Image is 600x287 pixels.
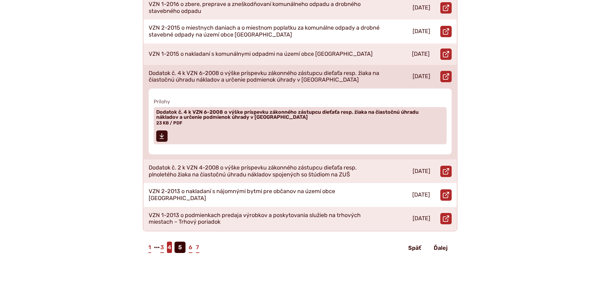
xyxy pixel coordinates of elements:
[149,164,383,178] p: Dodatok č. 2 k VZN 4-2008 o výške príspevku zákonného zástupcu dieťaťa resp. plnoletého žiaka na ...
[408,244,421,251] span: Späť
[413,73,430,80] p: [DATE]
[413,28,430,35] p: [DATE]
[154,99,447,105] span: Prílohy
[413,4,430,11] p: [DATE]
[429,242,453,254] a: Ďalej
[149,70,383,83] p: Dodatok č. 4 k VZN 6-2008 o výške príspevku zákonného zástupcu dieťaťa resp. žiaka na čiastočnú ú...
[149,188,383,202] p: VZN 2-2013 o nakladaní s nájomnými bytmi pre občanov na území obce [GEOGRAPHIC_DATA]
[148,242,151,253] a: 1
[149,25,383,38] p: VZN 2-2015 o miestnych daniach a o miestnom poplatku za komunálne odpady a drobné stavebné odpady...
[413,168,430,175] p: [DATE]
[403,242,426,254] a: Späť
[413,215,430,222] p: [DATE]
[167,242,172,253] a: 4
[412,192,430,198] p: [DATE]
[174,242,186,253] span: 5
[154,107,447,144] a: Dodatok č. 4 k VZN 6-2008 o výške príspevku zákonného zástupcu dieťaťa resp. žiaka na čiastočnú ú...
[149,51,373,58] p: VZN 1-2015 o nakladaní s komunálnymi odpadmi na území obce [GEOGRAPHIC_DATA]
[154,242,160,253] span: ···
[149,1,383,14] p: VZN 1-2016 o zbere, preprave a zneškodňovaní komunálneho odpadu a drobného stavebného odpadu
[188,242,193,253] a: 6
[156,120,182,126] span: 23 KB / PDF
[160,242,164,253] a: 3
[195,242,200,253] a: 7
[434,244,448,251] span: Ďalej
[156,110,437,120] span: Dodatok č. 4 k VZN 6-2008 o výške príspevku zákonného zástupcu dieťaťa resp. žiaka na čiastočnú ú...
[412,51,430,58] p: [DATE]
[149,212,383,226] p: VZN 1-2013 o podmienkach predaja výrobkov a poskytovania služieb na trhových miestach – Trhový po...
